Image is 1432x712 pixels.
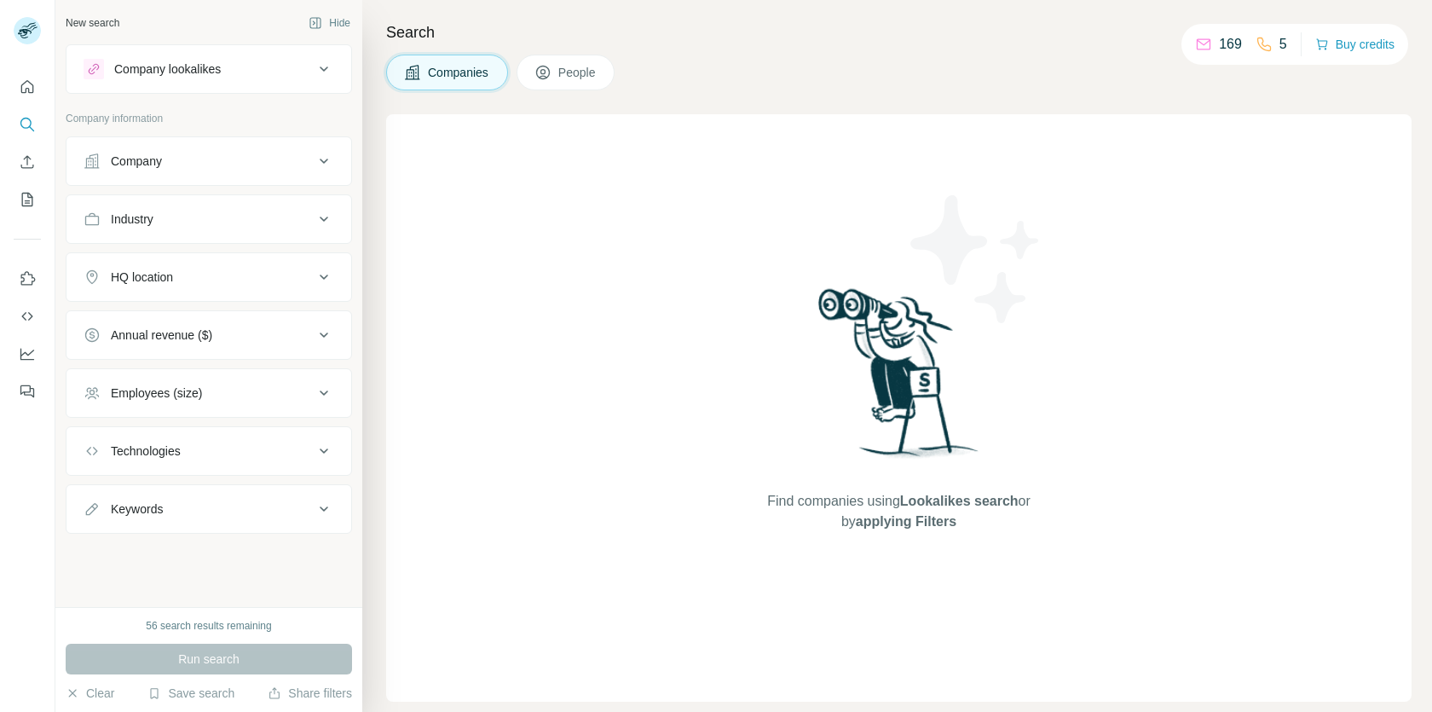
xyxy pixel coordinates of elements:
[1279,34,1287,55] p: 5
[268,685,352,702] button: Share filters
[66,373,351,414] button: Employees (size)
[147,685,234,702] button: Save search
[386,20,1412,44] h4: Search
[111,269,173,286] div: HQ location
[14,109,41,140] button: Search
[856,514,956,529] span: applying Filters
[66,315,351,356] button: Annual revenue ($)
[66,141,351,182] button: Company
[14,301,41,332] button: Use Surfe API
[66,685,114,702] button: Clear
[900,494,1019,508] span: Lookalikes search
[111,385,202,402] div: Employees (size)
[66,431,351,472] button: Technologies
[111,443,181,460] div: Technologies
[14,72,41,102] button: Quick start
[811,284,988,474] img: Surfe Illustration - Woman searching with binoculars
[111,327,212,344] div: Annual revenue ($)
[14,147,41,177] button: Enrich CSV
[14,263,41,294] button: Use Surfe on LinkedIn
[114,61,221,78] div: Company lookalikes
[66,257,351,298] button: HQ location
[111,211,153,228] div: Industry
[66,199,351,240] button: Industry
[14,376,41,407] button: Feedback
[14,339,41,369] button: Dashboard
[66,49,351,90] button: Company lookalikes
[899,182,1053,336] img: Surfe Illustration - Stars
[146,618,271,634] div: 56 search results remaining
[111,501,163,518] div: Keywords
[1315,32,1394,56] button: Buy credits
[66,489,351,530] button: Keywords
[762,491,1035,532] span: Find companies using or by
[297,10,362,36] button: Hide
[66,111,352,126] p: Company information
[1219,34,1242,55] p: 169
[66,15,119,31] div: New search
[428,64,490,81] span: Companies
[558,64,598,81] span: People
[111,153,162,170] div: Company
[14,184,41,215] button: My lists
